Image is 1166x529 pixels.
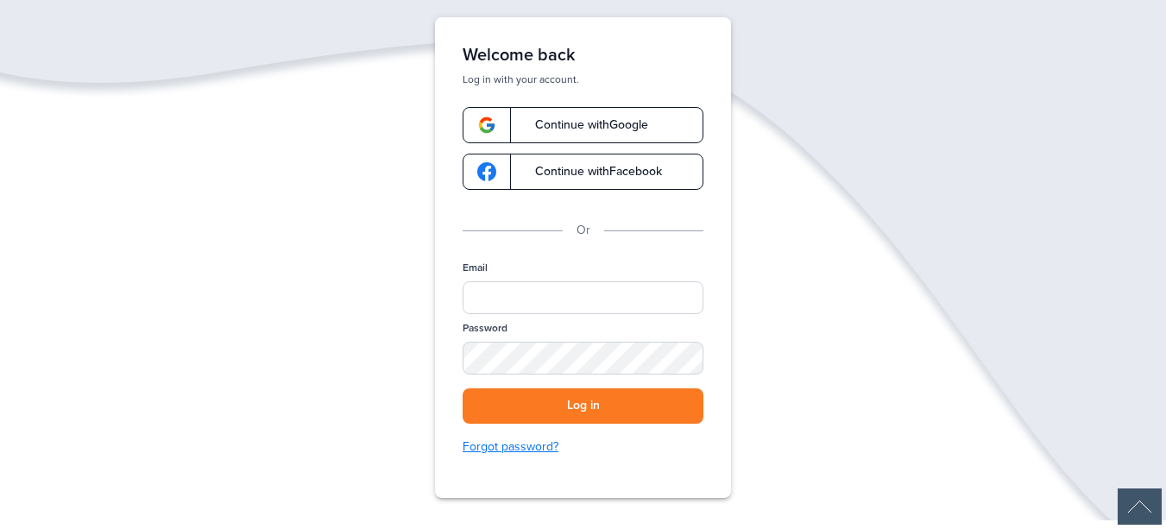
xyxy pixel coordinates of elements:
img: google-logo [477,162,496,181]
label: Password [463,321,507,336]
a: Forgot password? [463,438,703,457]
label: Email [463,261,488,275]
div: Scroll Back to Top [1118,488,1162,525]
img: Back to Top [1118,488,1162,525]
p: Or [577,221,590,240]
span: Continue with Google [518,119,648,131]
input: Password [463,342,703,375]
a: google-logoContinue withGoogle [463,107,703,143]
span: Continue with Facebook [518,166,662,178]
img: google-logo [477,116,496,135]
button: Log in [463,388,703,424]
a: google-logoContinue withFacebook [463,154,703,190]
input: Email [463,281,703,314]
p: Log in with your account. [463,72,703,86]
h1: Welcome back [463,45,703,66]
